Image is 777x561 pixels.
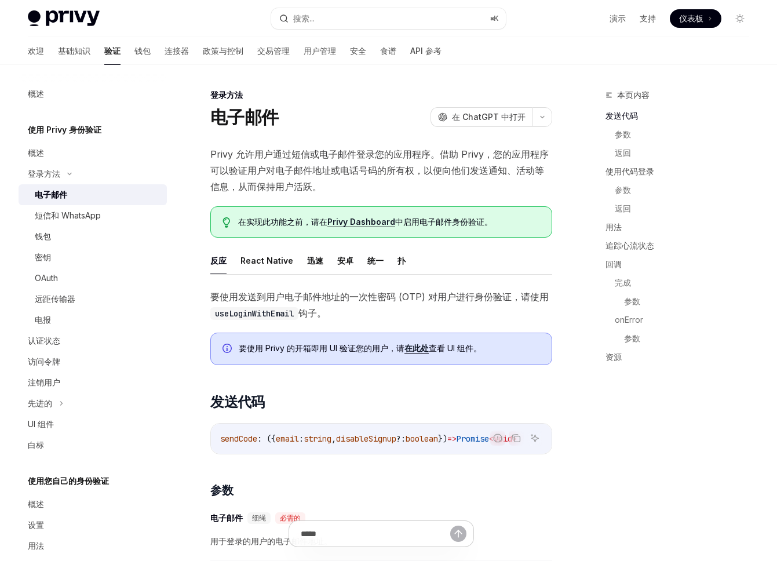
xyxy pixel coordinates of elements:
[617,90,650,100] font: 本页内容
[35,210,101,220] font: 短信和 WhatsApp
[605,236,758,255] a: 追踪心流状态
[28,520,44,530] font: 设置
[298,307,326,319] font: 钩子。
[615,274,758,292] a: 完成
[307,247,323,274] button: 迅速
[35,273,58,283] font: OAuth
[35,231,51,241] font: 钱包
[210,483,233,497] font: 参数
[299,434,304,444] span: :
[350,37,366,65] a: 安全
[396,434,406,444] span: ?:
[615,181,758,199] a: 参数
[28,377,60,387] font: 注销用户
[28,541,44,551] font: 用法
[624,292,758,311] a: 参数
[19,351,167,372] a: 访问令牌
[605,166,654,176] font: 使用代码登录
[210,90,243,100] font: 登录方法
[210,107,278,128] font: 电子邮件
[624,333,640,343] font: 参数
[404,343,429,354] a: 在此处
[605,162,758,181] a: 使用代码登录
[203,37,243,65] a: 政策与控制
[331,434,336,444] span: ,
[304,434,331,444] span: string
[257,37,290,65] a: 交易管理
[640,13,656,23] font: 支持
[210,256,227,265] font: 反应
[610,13,626,23] font: 演示
[19,372,167,393] a: 注销用户
[28,398,52,408] font: 先进的
[19,535,167,556] a: 用法
[240,256,293,265] font: React Native
[35,294,75,304] font: 远距传输器
[35,315,51,325] font: 电报
[257,434,276,444] span: : ({
[35,252,51,262] font: 密钥
[380,46,396,56] font: 食谱
[395,217,493,227] font: 中启用电子邮件身份验证。
[431,107,532,127] button: 在 ChatGPT 中打开
[104,37,121,65] a: 验证
[19,515,167,535] a: 设置
[280,513,301,523] font: 必需的
[327,217,395,227] a: Privy Dashboard
[271,8,505,29] button: 搜索...⌘K
[731,9,749,28] button: 切换暗模式
[35,190,67,199] font: 电子邮件
[19,309,167,330] a: 电报
[457,434,489,444] span: Promise
[605,107,758,125] a: 发送代码
[19,414,167,435] a: UI 组件
[615,185,631,195] font: 参数
[210,394,265,410] font: 发送代码
[252,513,266,523] font: 细绳
[293,13,315,23] font: 搜索...
[509,431,524,446] button: 复制代码块中的内容
[222,344,234,355] svg: 信息
[304,46,336,56] font: 用户管理
[605,352,622,362] font: 资源
[134,37,151,65] a: 钱包
[605,259,622,269] font: 回调
[406,434,438,444] span: boolean
[19,83,167,104] a: 概述
[367,247,384,274] button: 统一
[490,431,505,446] button: 报告错误代码
[527,431,542,446] button: 询问人工智能
[210,513,243,523] font: 电子邮件
[28,476,109,486] font: 使用您自己的身份验证
[605,111,638,121] font: 发送代码
[610,13,626,24] a: 演示
[276,434,299,444] span: email
[615,315,643,325] font: onError
[337,256,353,265] font: 安卓
[220,434,257,444] span: sendCode
[19,247,167,268] a: 密钥
[165,46,189,56] font: 连接器
[210,291,549,303] font: 要使用发送到用户电子邮件地址的一次性密码 (OTP) 对用户进行身份验证，请使用
[307,256,323,265] font: 迅速
[615,199,758,218] a: 返回
[19,268,167,289] a: OAuth
[452,112,526,122] font: 在 ChatGPT 中打开
[679,13,703,23] font: 仪表板
[494,14,499,23] font: K
[404,343,429,353] font: 在此处
[240,247,293,274] button: React Native
[203,46,243,56] font: 政策与控制
[28,46,44,56] font: 欢迎
[490,14,494,23] font: ⌘
[489,434,494,444] span: <
[28,10,100,27] img: 灯光标志
[28,440,44,450] font: 白标
[605,348,758,366] a: 资源
[447,434,457,444] span: =>
[450,526,466,542] button: 发送消息
[104,46,121,56] font: 验证
[28,499,44,509] font: 概述
[19,184,167,205] a: 电子邮件
[58,37,90,65] a: 基础知识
